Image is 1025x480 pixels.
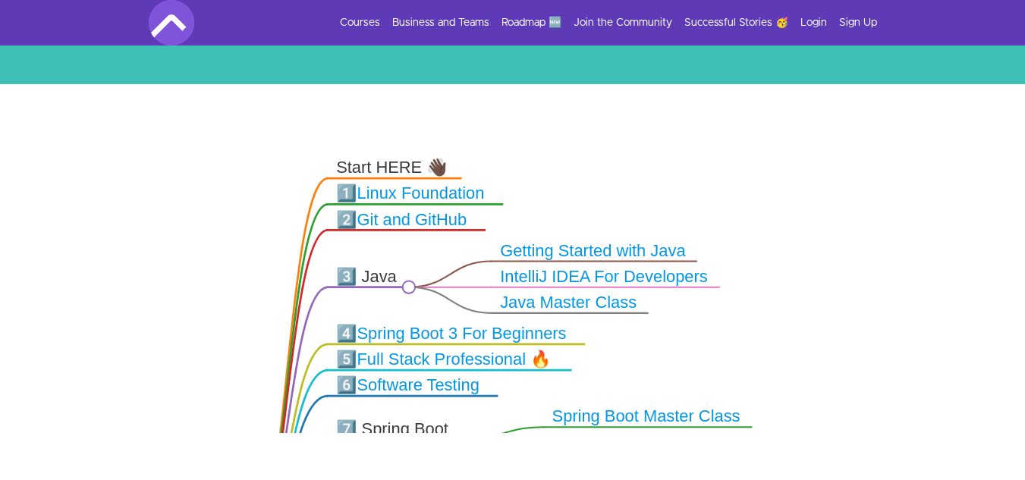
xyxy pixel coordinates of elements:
a: Sign Up [839,15,877,30]
a: Software Testing [357,376,479,394]
a: Linux Foundation [357,184,485,202]
a: Getting Started with Java [500,242,685,259]
a: Roadmap 🆕 [501,15,561,30]
div: 3️⃣ Java [336,266,401,287]
a: Successful Stories 🥳 [684,15,788,30]
div: 5️⃣ [336,350,561,370]
a: Business and Teams [392,15,489,30]
div: 2️⃣ [336,209,475,230]
a: Join the Community [574,15,672,30]
a: Courses [340,15,380,30]
a: Spring Boot Master Class [552,407,740,425]
a: Login [800,15,827,30]
a: Full Stack Professional 🔥 [357,350,552,368]
div: Start HERE 👋🏿 [336,158,451,178]
a: Git and GitHub [357,210,467,227]
div: 4️⃣ [336,324,574,344]
div: 6️⃣ [336,375,488,396]
a: Spring Boot 3 For Beginners [357,325,567,342]
div: 7️⃣ Spring Boot [336,419,452,440]
a: IntelliJ IDEA For Developers [500,268,708,285]
a: Java Master Class [500,293,637,311]
div: 1️⃣ [336,184,492,204]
